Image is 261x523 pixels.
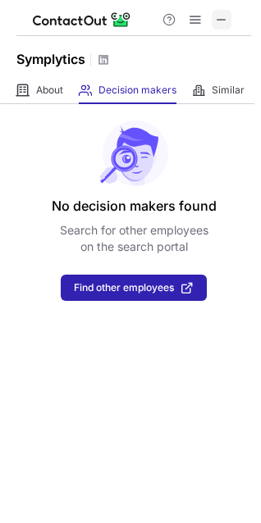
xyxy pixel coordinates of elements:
[61,275,207,301] button: Find other employees
[60,222,208,255] p: Search for other employees on the search portal
[36,84,63,97] span: About
[74,282,174,293] span: Find other employees
[98,121,169,186] img: No leads found
[98,84,176,97] span: Decision makers
[212,84,245,97] span: Similar
[33,10,131,30] img: ContactOut v5.3.10
[16,49,85,69] h1: Symplytics
[52,196,217,216] header: No decision makers found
